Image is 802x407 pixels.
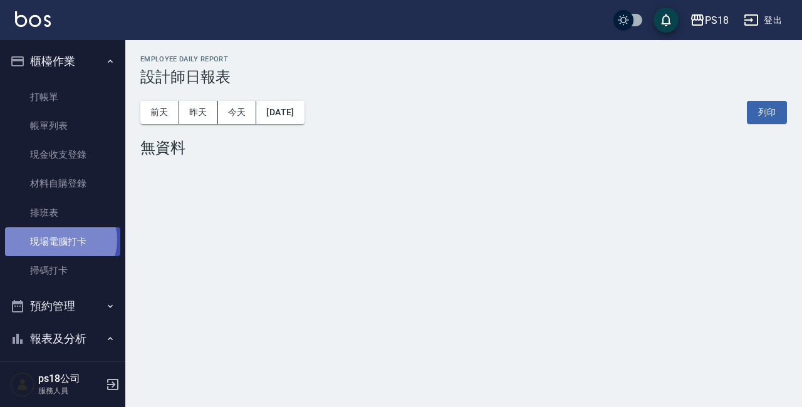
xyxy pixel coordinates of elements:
button: 昨天 [179,101,218,124]
a: 排班表 [5,198,120,227]
button: 預約管理 [5,290,120,322]
button: 今天 [218,101,257,124]
button: save [654,8,679,33]
a: 現場電腦打卡 [5,227,120,256]
button: 列印 [747,101,787,124]
h3: 設計師日報表 [140,68,787,86]
img: Person [10,372,35,397]
button: PS18 [685,8,734,33]
a: 現金收支登錄 [5,140,120,169]
img: Logo [15,11,51,27]
a: 掃碼打卡 [5,256,120,285]
button: [DATE] [256,101,304,124]
h2: Employee Daily Report [140,55,787,63]
button: 登出 [739,9,787,32]
button: 櫃檯作業 [5,45,120,78]
h5: ps18公司 [38,373,102,385]
a: 材料自購登錄 [5,169,120,198]
a: 打帳單 [5,83,120,111]
div: PS18 [705,13,729,28]
button: 前天 [140,101,179,124]
div: 無資料 [140,139,787,157]
button: 報表及分析 [5,322,120,355]
p: 服務人員 [38,385,102,396]
a: 報表目錄 [5,359,120,388]
a: 帳單列表 [5,111,120,140]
